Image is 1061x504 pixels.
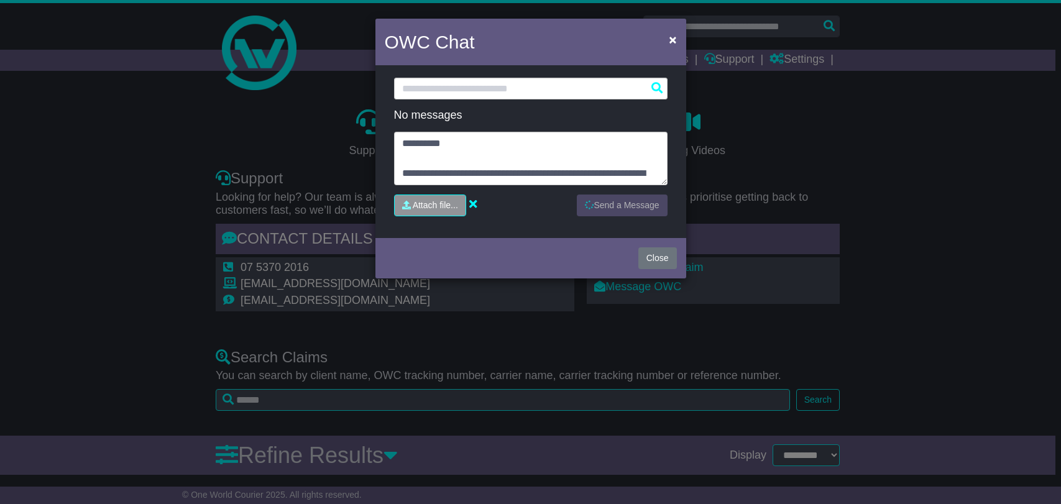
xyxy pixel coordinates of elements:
button: Close [638,247,677,269]
button: Send a Message [577,195,667,216]
button: Close [663,27,682,52]
p: No messages [394,109,668,122]
span: × [669,32,676,47]
h4: OWC Chat [385,28,475,56]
